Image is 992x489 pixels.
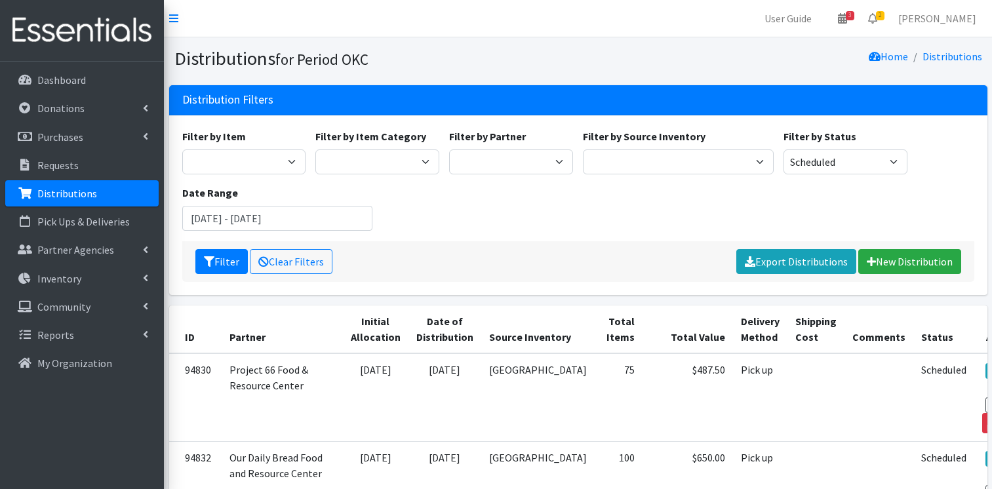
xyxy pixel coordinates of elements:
[5,322,159,348] a: Reports
[195,249,248,274] button: Filter
[5,124,159,150] a: Purchases
[174,47,574,70] h1: Distributions
[37,73,86,87] p: Dashboard
[37,328,74,342] p: Reports
[5,67,159,93] a: Dashboard
[343,305,408,353] th: Initial Allocation
[182,93,273,107] h3: Distribution Filters
[5,265,159,292] a: Inventory
[222,353,343,442] td: Project 66 Food & Resource Center
[37,243,114,256] p: Partner Agencies
[846,11,854,20] span: 3
[275,50,368,69] small: for Period OKC
[787,305,844,353] th: Shipping Cost
[37,215,130,228] p: Pick Ups & Deliveries
[343,353,408,442] td: [DATE]
[408,305,481,353] th: Date of Distribution
[733,353,787,442] td: Pick up
[5,237,159,263] a: Partner Agencies
[643,305,733,353] th: Total Value
[733,305,787,353] th: Delivery Method
[736,249,856,274] a: Export Distributions
[913,305,974,353] th: Status
[5,180,159,206] a: Distributions
[595,353,643,442] td: 75
[876,11,884,20] span: 2
[250,249,332,274] a: Clear Filters
[481,353,595,442] td: [GEOGRAPHIC_DATA]
[5,208,159,235] a: Pick Ups & Deliveries
[913,353,974,442] td: Scheduled
[5,294,159,320] a: Community
[37,357,112,370] p: My Organization
[37,272,81,285] p: Inventory
[315,128,426,144] label: Filter by Item Category
[222,305,343,353] th: Partner
[37,300,90,313] p: Community
[583,128,705,144] label: Filter by Source Inventory
[37,130,83,144] p: Purchases
[784,128,856,144] label: Filter by Status
[643,353,733,442] td: $487.50
[5,9,159,52] img: HumanEssentials
[169,305,222,353] th: ID
[37,159,79,172] p: Requests
[869,50,908,63] a: Home
[182,206,373,231] input: January 1, 2011 - December 31, 2011
[169,353,222,442] td: 94830
[37,102,85,115] p: Donations
[5,95,159,121] a: Donations
[182,128,246,144] label: Filter by Item
[858,249,961,274] a: New Distribution
[5,152,159,178] a: Requests
[37,187,97,200] p: Distributions
[182,185,238,201] label: Date Range
[408,353,481,442] td: [DATE]
[858,5,888,31] a: 2
[923,50,982,63] a: Distributions
[827,5,858,31] a: 3
[5,350,159,376] a: My Organization
[844,305,913,353] th: Comments
[481,305,595,353] th: Source Inventory
[754,5,822,31] a: User Guide
[449,128,526,144] label: Filter by Partner
[595,305,643,353] th: Total Items
[888,5,987,31] a: [PERSON_NAME]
